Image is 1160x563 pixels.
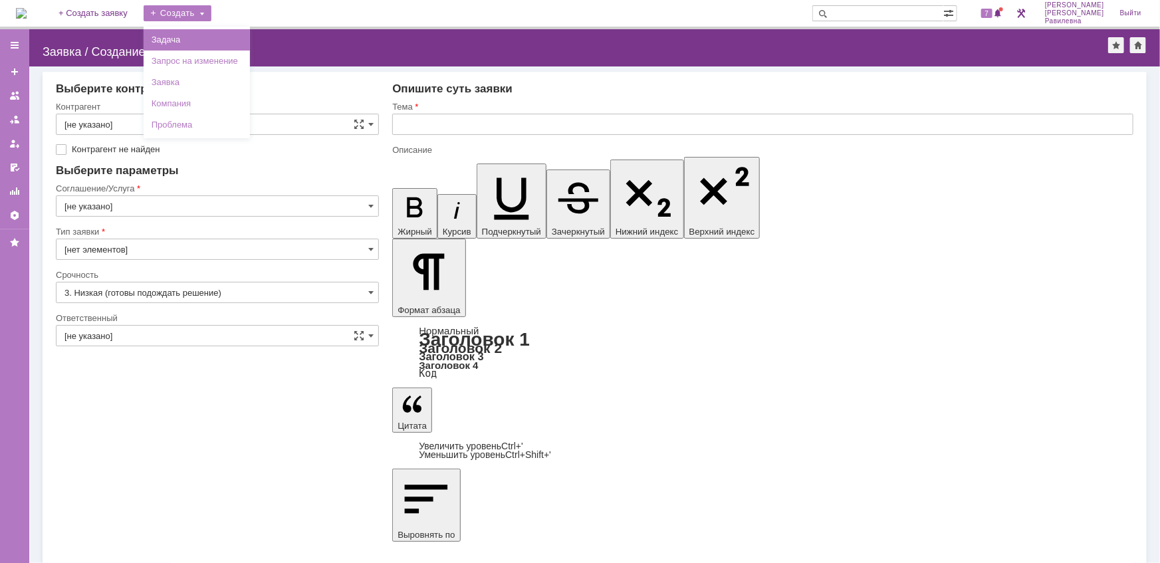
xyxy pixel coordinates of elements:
[546,169,610,239] button: Зачеркнутый
[4,61,25,82] a: Создать заявку
[56,82,183,95] span: Выберите контрагента
[146,74,247,90] a: Заявка
[4,85,25,106] a: Заявки на командах
[398,530,455,540] span: Выровнять по
[610,160,684,239] button: Нижний индекс
[4,157,25,178] a: Мои согласования
[4,109,25,130] a: Заявки в моей ответственности
[392,469,460,542] button: Выровнять по
[72,144,376,155] label: Контрагент не найден
[146,117,247,133] a: Проблема
[4,133,25,154] a: Мои заявки
[437,194,477,239] button: Курсив
[505,449,551,460] span: Ctrl+Shift+'
[392,102,1131,111] div: Тема
[144,5,211,21] div: Создать
[4,181,25,202] a: Отчеты
[16,8,27,19] a: Перейти на домашнюю страницу
[398,305,460,315] span: Формат абзаца
[56,184,376,193] div: Соглашение/Услуга
[419,325,479,336] a: Нормальный
[392,442,1133,459] div: Цитата
[4,205,25,226] a: Настройки
[56,164,179,177] span: Выберите параметры
[398,227,432,237] span: Жирный
[56,102,376,111] div: Контрагент
[1013,5,1029,21] a: Перейти в интерфейс администратора
[392,188,437,239] button: Жирный
[689,227,755,237] span: Верхний индекс
[419,368,437,380] a: Код
[501,441,523,451] span: Ctrl+'
[56,271,376,279] div: Срочность
[419,441,523,451] a: Increase
[981,9,993,18] span: 7
[56,314,376,322] div: Ответственный
[1108,37,1124,53] div: Добавить в избранное
[43,45,1108,58] div: Заявка / Создание заявки
[146,53,247,69] a: Запрос на изменение
[419,350,483,362] a: Заголовок 3
[482,227,541,237] span: Подчеркнутый
[943,6,957,19] span: Расширенный поиск
[56,227,376,236] div: Тип заявки
[419,449,551,460] a: Decrease
[419,340,502,356] a: Заголовок 2
[392,146,1131,154] div: Описание
[354,119,364,130] span: Сложная форма
[392,388,432,433] button: Цитата
[552,227,605,237] span: Зачеркнутый
[146,32,247,48] a: Задача
[684,157,760,239] button: Верхний индекс
[392,82,513,95] span: Опишите суть заявки
[1045,17,1104,25] span: Равилевна
[354,330,364,341] span: Сложная форма
[419,329,530,350] a: Заголовок 1
[146,96,247,112] a: Компания
[1045,1,1104,9] span: [PERSON_NAME]
[392,326,1133,378] div: Формат абзаца
[16,8,27,19] img: logo
[1045,9,1104,17] span: [PERSON_NAME]
[616,227,679,237] span: Нижний индекс
[1130,37,1146,53] div: Сделать домашней страницей
[477,164,546,239] button: Подчеркнутый
[443,227,471,237] span: Курсив
[392,239,465,317] button: Формат абзаца
[419,360,478,371] a: Заголовок 4
[398,421,427,431] span: Цитата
